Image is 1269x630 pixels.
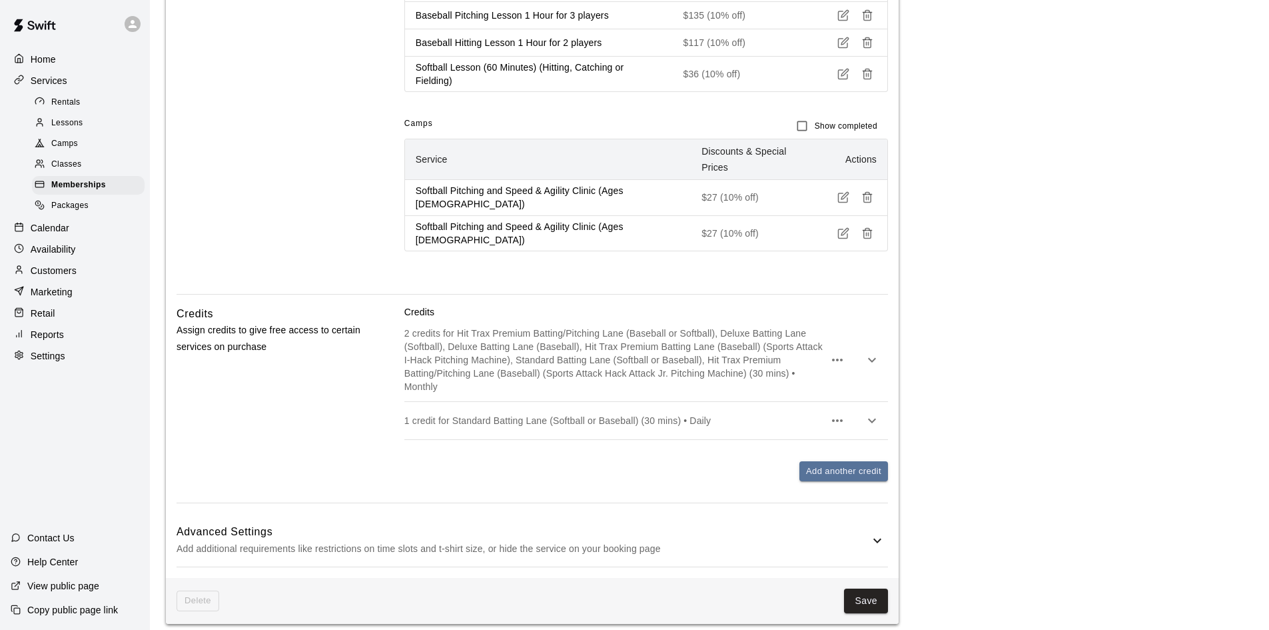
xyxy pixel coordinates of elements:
[815,120,877,133] span: Show completed
[27,603,118,617] p: Copy public page link
[11,325,139,345] a: Reports
[683,36,797,49] p: $117 (10% off)
[51,199,89,213] span: Packages
[701,191,797,204] p: $27 (10% off)
[27,531,75,545] p: Contact Us
[405,139,691,180] th: Service
[799,461,888,482] button: Add another credit
[51,96,81,109] span: Rentals
[32,176,145,195] div: Memberships
[416,9,662,22] p: Baseball Pitching Lesson 1 Hour for 3 players
[31,221,69,235] p: Calendar
[32,113,150,133] a: Lessons
[11,303,139,323] a: Retail
[51,179,106,192] span: Memberships
[32,93,145,112] div: Rentals
[31,328,64,341] p: Reports
[32,92,150,113] a: Rentals
[683,9,797,22] p: $135 (10% off)
[691,139,807,180] th: Discounts & Special Prices
[404,305,888,319] p: Credits
[31,285,73,299] p: Marketing
[844,589,888,613] button: Save
[177,305,213,323] h6: Credits
[51,137,78,151] span: Camps
[683,67,797,81] p: $36 (10% off)
[11,282,139,302] a: Marketing
[31,74,67,87] p: Services
[32,134,150,155] a: Camps
[404,319,888,401] div: 2 credits for Hit Trax Premium Batting/Pitching Lane (Baseball or Softball), Deluxe Batting Lane ...
[11,71,139,91] a: Services
[32,196,150,217] a: Packages
[807,139,887,180] th: Actions
[51,117,83,130] span: Lessons
[31,243,76,256] p: Availability
[11,49,139,69] a: Home
[31,349,65,363] p: Settings
[31,307,55,320] p: Retail
[177,523,869,541] h6: Advanced Settings
[11,261,139,281] a: Customers
[31,53,56,66] p: Home
[404,327,824,393] p: 2 credits for Hit Trax Premium Batting/Pitching Lane (Baseball or Softball), Deluxe Batting Lane ...
[416,61,662,87] p: Softball Lesson (60 Minutes) (Hitting, Catching or Fielding)
[177,322,362,355] p: Assign credits to give free access to certain services on purchase
[11,239,139,259] a: Availability
[32,135,145,153] div: Camps
[177,514,888,567] div: Advanced SettingsAdd additional requirements like restrictions on time slots and t-shirt size, or...
[404,113,433,139] span: Camps
[32,197,145,215] div: Packages
[32,155,145,174] div: Classes
[177,541,869,557] p: Add additional requirements like restrictions on time slots and t-shirt size, or hide the service...
[11,218,139,238] a: Calendar
[701,227,797,240] p: $27 (10% off)
[31,264,77,277] p: Customers
[51,158,81,171] span: Classes
[32,175,150,196] a: Memberships
[177,591,219,611] span: This membership cannot be deleted since it still has members
[32,114,145,133] div: Lessons
[416,220,680,247] p: Softball Pitching and Speed & Agility Clinic (Ages [DEMOGRAPHIC_DATA])
[416,184,680,211] p: Softball Pitching and Speed & Agility Clinic (Ages [DEMOGRAPHIC_DATA])
[404,402,888,439] div: 1 credit for Standard Batting Lane (Softball or Baseball) (30 mins) • Daily
[404,414,824,427] p: 1 credit for Standard Batting Lane (Softball or Baseball) (30 mins) • Daily
[27,555,78,569] p: Help Center
[416,36,662,49] p: Baseball Hitting Lesson 1 Hour for 2 players
[32,155,150,175] a: Classes
[11,346,139,366] a: Settings
[27,579,99,593] p: View public page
